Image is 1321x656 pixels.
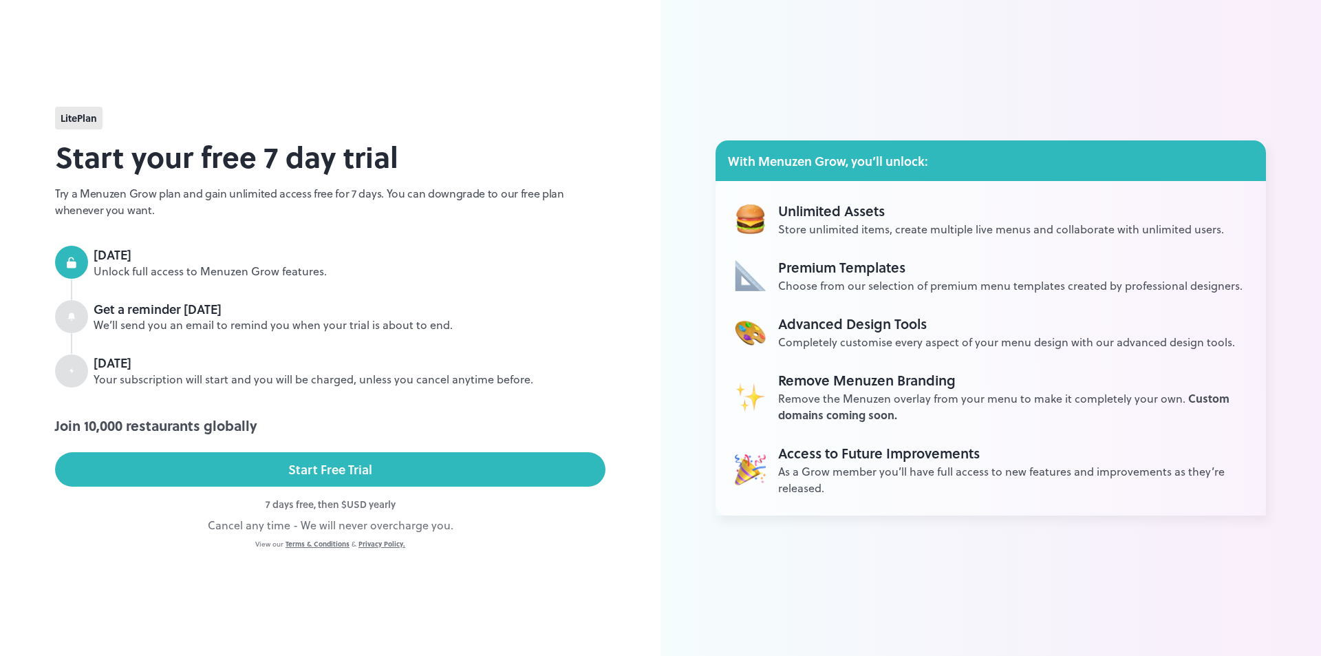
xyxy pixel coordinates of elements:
[94,300,605,318] div: Get a reminder [DATE]
[55,497,605,511] div: 7 days free, then $ USD yearly
[94,264,605,279] div: Unlock full access to Menuzen Grow features.
[778,390,1247,423] div: Remove the Menuzen overlay from your menu to make it completely your own.
[55,452,605,487] button: Start Free Trial
[94,246,605,264] div: [DATE]
[778,443,1247,463] div: Access to Future Improvements
[778,277,1243,294] div: Choose from our selection of premium menu templates created by professional designers.
[778,257,1243,277] div: Premium Templates
[778,200,1224,221] div: Unlimited Assets
[358,539,405,549] a: Privacy Policy.
[716,140,1266,181] div: With Menuzen Grow, you’ll unlock:
[735,454,766,485] img: Unlimited Assets
[778,313,1235,334] div: Advanced Design Tools
[94,354,605,372] div: [DATE]
[735,316,766,347] img: Unlimited Assets
[735,203,766,234] img: Unlimited Assets
[94,317,605,333] div: We’ll send you an email to remind you when your trial is about to end.
[55,135,605,178] h2: Start your free 7 day trial
[778,463,1247,496] div: As a Grow member you’ll have full access to new features and improvements as they’re released.
[735,381,766,412] img: Unlimited Assets
[778,334,1235,350] div: Completely customise every aspect of your menu design with our advanced design tools.
[778,221,1224,237] div: Store unlimited items, create multiple live menus and collaborate with unlimited users.
[735,260,766,290] img: Unlimited Assets
[94,372,605,388] div: Your subscription will start and you will be charged, unless you cancel anytime before.
[55,415,605,436] div: Join 10,000 restaurants globally
[778,390,1229,423] span: Custom domains coming soon.
[288,459,372,480] div: Start Free Trial
[55,539,605,549] div: View our &
[55,185,605,218] p: Try a Menuzen Grow plan and gain unlimited access free for 7 days. You can downgrade to our free ...
[61,111,97,125] span: lite Plan
[55,517,605,533] div: Cancel any time - We will never overcharge you.
[286,539,350,549] a: Terms & Conditions
[778,370,1247,390] div: Remove Menuzen Branding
